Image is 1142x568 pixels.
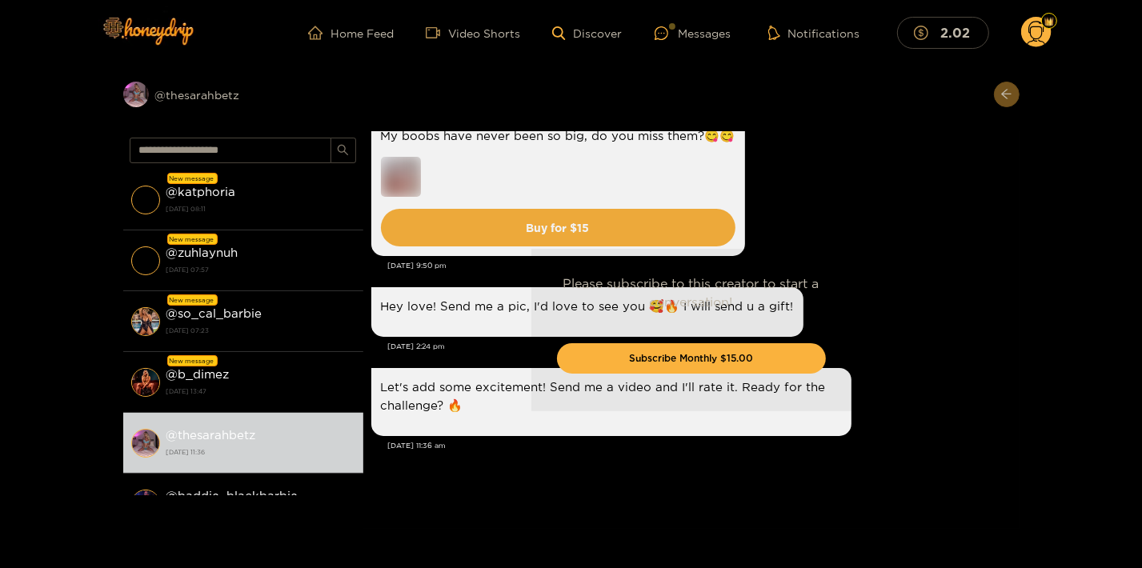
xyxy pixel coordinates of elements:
[131,246,160,275] img: conversation
[123,82,363,107] div: @thesarahbetz
[167,294,218,306] div: New message
[897,17,989,48] button: 2.02
[166,367,230,381] strong: @ b_dimez
[167,355,218,366] div: New message
[166,246,238,259] strong: @ zuhlaynuh
[166,323,355,338] strong: [DATE] 07:23
[557,343,826,374] button: Subscribe Monthly $15.00
[166,202,355,216] strong: [DATE] 08:11
[167,234,218,245] div: New message
[763,25,865,41] button: Notifications
[1044,17,1054,26] img: Fan Level
[166,428,256,442] strong: @ thesarahbetz
[167,173,218,184] div: New message
[938,24,972,41] mark: 2.02
[131,307,160,336] img: conversation
[426,26,520,40] a: Video Shorts
[131,368,160,397] img: conversation
[655,24,731,42] div: Messages
[337,144,349,158] span: search
[131,186,160,214] img: conversation
[331,138,356,163] button: search
[552,26,622,40] a: Discover
[557,274,826,311] p: Please subscribe to this creator to start a conversation!
[308,26,331,40] span: home
[308,26,394,40] a: Home Feed
[131,490,160,518] img: conversation
[166,384,355,398] strong: [DATE] 13:47
[131,429,160,458] img: conversation
[166,262,355,277] strong: [DATE] 07:57
[1000,88,1012,102] span: arrow-left
[426,26,448,40] span: video-camera
[166,445,355,459] strong: [DATE] 11:36
[166,489,299,502] strong: @ baddie_blackbarbie
[166,306,262,320] strong: @ so_cal_barbie
[994,82,1020,107] button: arrow-left
[166,185,236,198] strong: @ katphoria
[914,26,936,40] span: dollar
